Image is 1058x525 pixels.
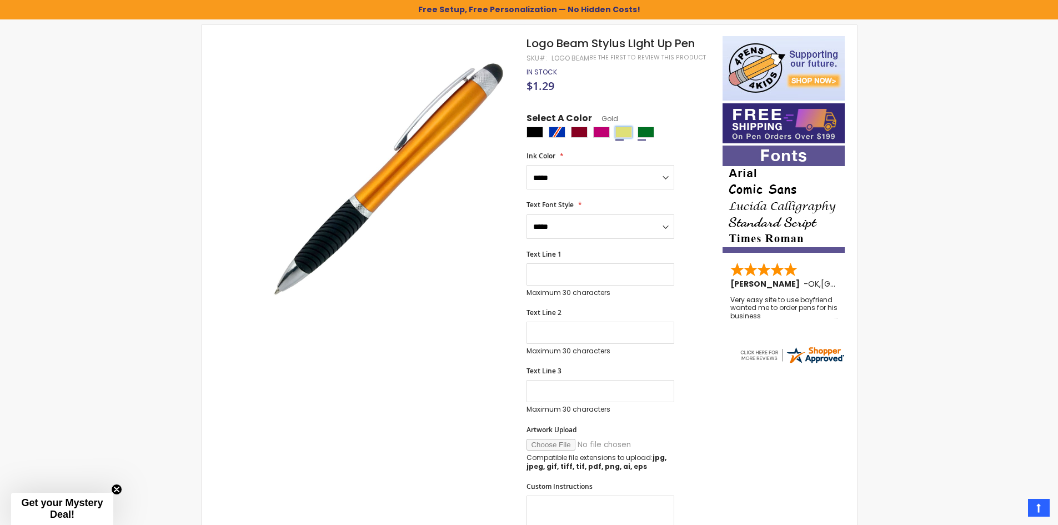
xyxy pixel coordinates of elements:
[804,278,902,289] span: - ,
[527,127,543,138] div: Black
[808,278,819,289] span: OK
[21,497,103,520] span: Get your Mystery Deal!
[527,78,554,93] span: $1.29
[739,358,845,367] a: 4pens.com certificate URL
[527,425,576,434] span: Artwork Upload
[527,249,561,259] span: Text Line 1
[527,36,695,51] span: Logo Beam Stylus LIght Up Pen
[527,112,592,127] span: Select A Color
[11,493,113,525] div: Get your Mystery Deal!Close teaser
[527,347,674,356] p: Maximum 30 characters
[730,296,838,320] div: Very easy site to use boyfriend wanted me to order pens for his business
[723,146,845,253] img: font-personalization-examples
[638,127,654,138] div: Green
[527,405,674,414] p: Maximum 30 characters
[589,53,706,62] a: Be the first to review this product
[723,103,845,143] img: Free shipping on orders over $199
[739,345,845,365] img: 4pens.com widget logo
[730,278,804,289] span: [PERSON_NAME]
[592,114,618,123] span: Gold
[1028,499,1050,517] a: Top
[527,453,674,471] p: Compatible file extensions to upload:
[527,453,666,471] strong: jpg, jpeg, gif, tiff, tif, pdf, png, ai, eps
[615,127,632,138] div: Gold
[527,151,555,161] span: Ink Color
[723,36,845,101] img: 4pens 4 kids
[821,278,902,289] span: [GEOGRAPHIC_DATA]
[111,484,122,495] button: Close teaser
[527,482,593,491] span: Custom Instructions
[527,68,557,77] div: Availability
[258,52,512,306] img: logo_beam_side_gold_1.jpg
[527,288,674,297] p: Maximum 30 characters
[527,366,561,376] span: Text Line 3
[527,308,561,317] span: Text Line 2
[527,53,547,63] strong: SKU
[571,127,588,138] div: Burgundy
[527,200,574,209] span: Text Font Style
[593,127,610,138] div: Fushia
[527,67,557,77] span: In stock
[551,54,589,63] div: logo beam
